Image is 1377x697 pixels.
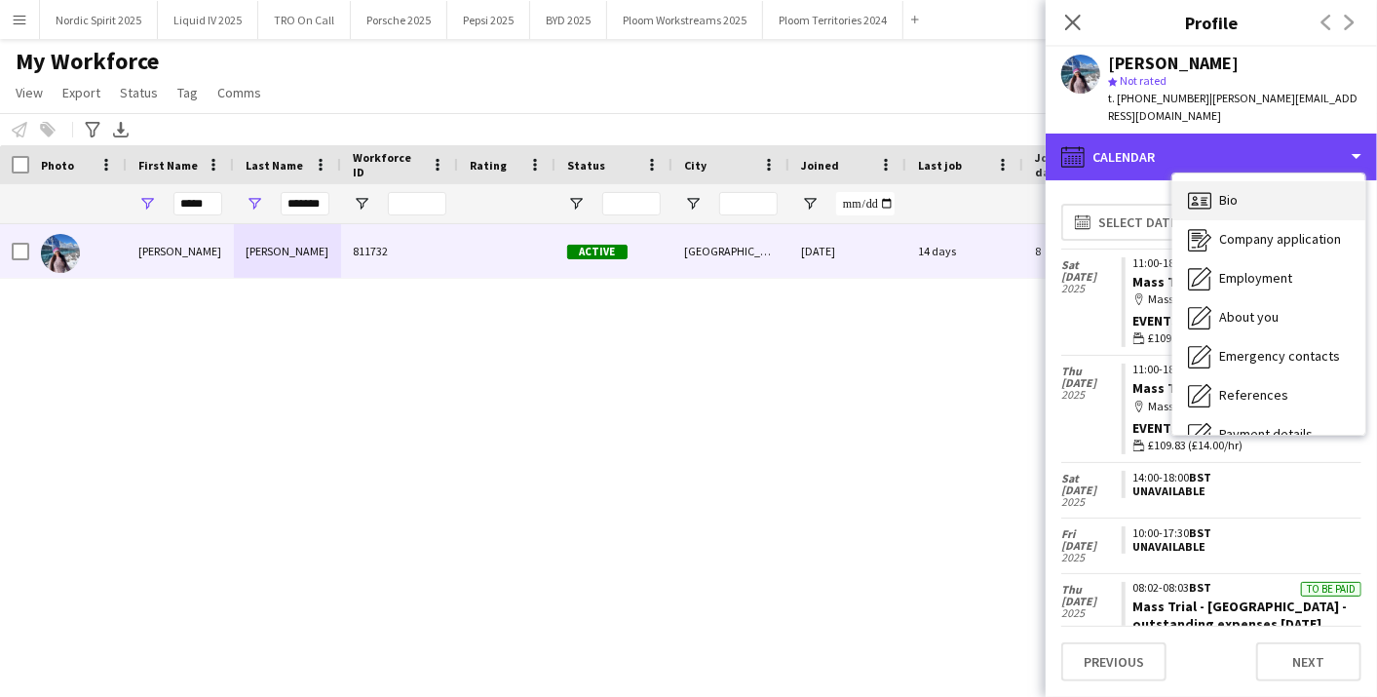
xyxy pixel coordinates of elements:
[158,1,258,39] button: Liquid IV 2025
[127,224,234,278] div: [PERSON_NAME]
[1108,55,1239,72] div: [PERSON_NAME]
[1061,528,1122,540] span: Fri
[719,192,778,215] input: City Filter Input
[1061,496,1122,508] span: 2025
[1256,642,1361,681] button: Next
[341,224,458,278] div: 811732
[1133,379,1340,397] a: Mass Trial - [GEOGRAPHIC_DATA]
[351,1,447,39] button: Porsche 2025
[1133,312,1361,329] div: Events (Event Staff)
[1133,582,1361,594] div: 08:02-08:03
[530,1,607,39] button: BYD 2025
[1122,471,1361,498] app-crew-unavailable-period: 14:00-18:00
[234,224,341,278] div: [PERSON_NAME]
[1133,273,1340,290] a: Mass Trial - [GEOGRAPHIC_DATA]
[1172,376,1365,415] div: References
[1061,584,1122,596] span: Thu
[81,118,104,141] app-action-btn: Advanced filters
[1061,473,1122,484] span: Sat
[281,192,329,215] input: Last Name Filter Input
[763,1,903,39] button: Ploom Territories 2024
[801,195,819,213] button: Open Filter Menu
[120,84,158,101] span: Status
[210,80,269,105] a: Comms
[112,80,166,105] a: Status
[1061,377,1122,389] span: [DATE]
[836,192,895,215] input: Joined Filter Input
[1120,73,1167,88] span: Not rated
[801,158,839,173] span: Joined
[1219,308,1279,326] span: About you
[1172,259,1365,298] div: Employment
[8,80,51,105] a: View
[789,224,906,278] div: [DATE]
[470,158,507,173] span: Rating
[1190,470,1212,484] span: BST
[1046,134,1377,180] div: Calendar
[567,195,585,213] button: Open Filter Menu
[602,192,661,215] input: Status Filter Input
[1172,298,1365,337] div: About you
[607,1,763,39] button: Ploom Workstreams 2025
[1133,484,1354,498] div: Unavailable
[258,1,351,39] button: TRO On Call
[41,158,74,173] span: Photo
[1023,224,1150,278] div: 8
[1133,419,1361,437] div: Events (Event Staff)
[138,195,156,213] button: Open Filter Menu
[1190,525,1212,540] span: BST
[16,84,43,101] span: View
[1190,580,1212,595] span: BST
[1133,290,1361,308] div: Mass Trial - [GEOGRAPHIC_DATA]
[1172,415,1365,454] div: Payment details
[353,195,370,213] button: Open Filter Menu
[1219,347,1340,365] span: Emergency contacts
[62,84,100,101] span: Export
[1172,181,1365,220] div: Bio
[1133,540,1354,554] div: Unavailable
[246,158,303,173] span: Last Name
[1219,386,1288,404] span: References
[567,245,628,259] span: Active
[1108,91,1209,105] span: t. [PHONE_NUMBER]
[1061,283,1122,294] span: 2025
[1061,389,1122,401] span: 2025
[1061,596,1122,607] span: [DATE]
[41,234,80,273] img: Katie Roberts
[1219,230,1341,248] span: Company application
[1061,204,1191,241] button: Select date
[173,192,222,215] input: First Name Filter Input
[1133,257,1361,269] div: 11:00-18:00
[246,195,263,213] button: Open Filter Menu
[1133,598,1348,633] a: Mass Trial - [GEOGRAPHIC_DATA] - outstanding expenses [DATE]
[1219,269,1292,287] span: Employment
[1301,582,1361,597] div: To be paid
[684,195,702,213] button: Open Filter Menu
[1149,437,1243,454] span: £109.83 (£14.00/hr)
[1149,329,1243,347] span: £109.83 (£14.00/hr)
[177,84,198,101] span: Tag
[1061,552,1122,563] span: 2025
[1061,259,1122,271] span: Sat
[388,192,446,215] input: Workforce ID Filter Input
[1046,10,1377,35] h3: Profile
[138,158,198,173] span: First Name
[55,80,108,105] a: Export
[1172,337,1365,376] div: Emergency contacts
[170,80,206,105] a: Tag
[567,158,605,173] span: Status
[1061,484,1122,496] span: [DATE]
[217,84,261,101] span: Comms
[353,150,423,179] span: Workforce ID
[672,224,789,278] div: [GEOGRAPHIC_DATA]-by-sea
[684,158,707,173] span: City
[1122,526,1361,554] app-crew-unavailable-period: 10:00-17:30
[1061,540,1122,552] span: [DATE]
[447,1,530,39] button: Pepsi 2025
[1108,91,1358,123] span: | [PERSON_NAME][EMAIL_ADDRESS][DOMAIN_NAME]
[1219,191,1238,209] span: Bio
[906,224,1023,278] div: 14 days
[109,118,133,141] app-action-btn: Export XLSX
[1219,425,1313,443] span: Payment details
[40,1,158,39] button: Nordic Spirit 2025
